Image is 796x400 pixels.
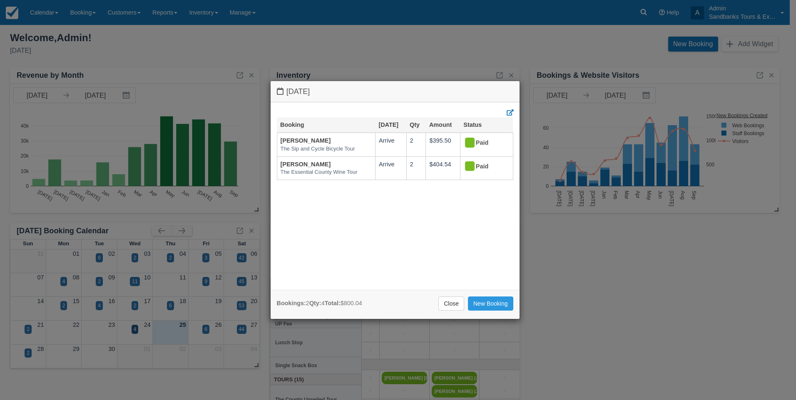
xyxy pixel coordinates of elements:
[468,296,513,311] a: New Booking
[426,133,460,156] td: $395.50
[429,121,452,128] a: Amount
[277,87,513,96] h4: [DATE]
[464,136,502,150] div: Paid
[281,137,331,144] a: [PERSON_NAME]
[309,300,321,306] strong: Qty:
[464,160,502,173] div: Paid
[426,156,460,180] td: $404.54
[410,121,420,128] a: Qty
[281,168,372,176] em: The Essential County Wine Tour
[438,296,464,311] a: Close
[406,133,426,156] td: 2
[281,161,331,168] a: [PERSON_NAME]
[375,156,406,180] td: Arrive
[378,121,398,128] a: [DATE]
[325,300,341,306] strong: Total:
[406,156,426,180] td: 2
[281,145,372,153] em: The Sip and Cycle Bicycle Tour
[277,300,306,306] strong: Bookings:
[375,133,406,156] td: Arrive
[277,299,362,308] div: 2 4 $800.04
[280,121,304,128] a: Booking
[463,121,482,128] a: Status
